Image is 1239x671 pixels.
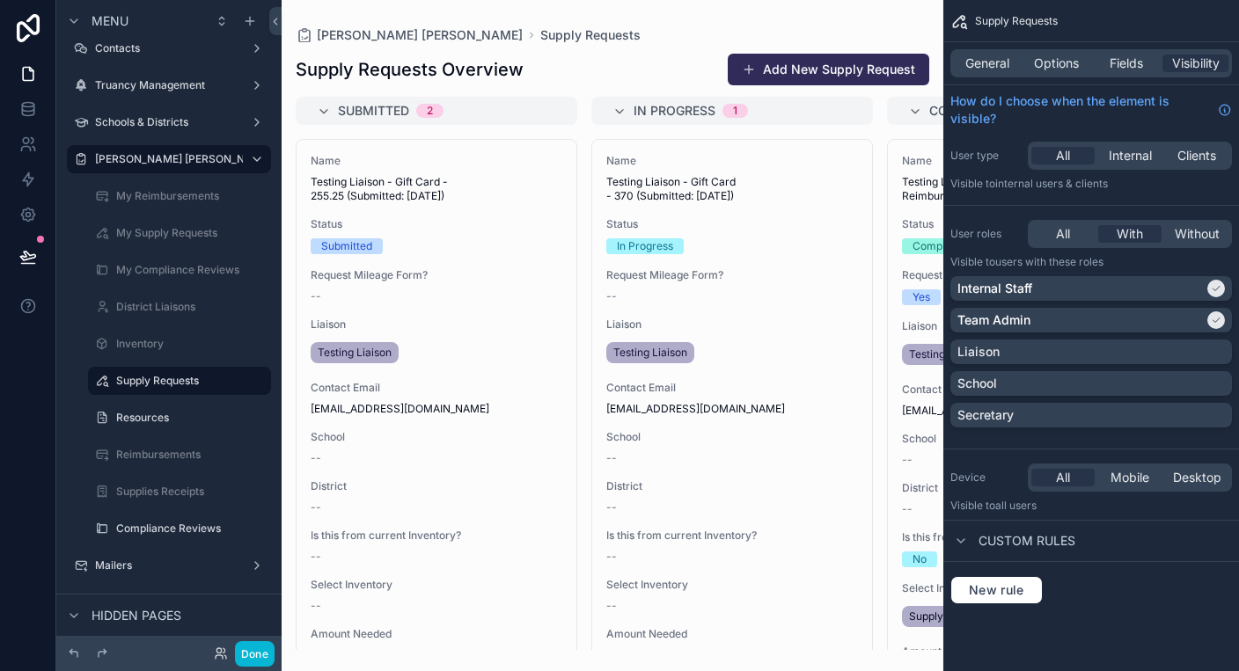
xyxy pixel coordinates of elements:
[957,280,1032,297] p: Internal Staff
[116,263,268,277] label: My Compliance Reviews
[1034,55,1079,72] span: Options
[95,152,272,166] label: [PERSON_NAME] [PERSON_NAME]
[606,430,858,444] span: School
[1110,55,1143,72] span: Fields
[95,41,243,55] label: Contacts
[67,108,271,136] a: Schools & Districts
[1173,469,1221,486] span: Desktop
[67,71,271,99] a: Truancy Management
[950,255,1232,269] p: Visible to
[235,641,275,667] button: Done
[950,576,1043,604] button: New rule
[88,441,271,469] a: Reimbursements
[606,550,617,564] span: --
[311,430,562,444] span: School
[606,268,858,282] span: Request Mileage Form?
[311,578,562,592] span: Select Inventory
[606,599,617,613] span: --
[92,607,181,624] span: Hidden pages
[67,551,271,580] a: Mailers
[902,530,1154,544] span: Is this from current Inventory?
[957,311,1030,329] p: Team Admin
[975,14,1058,28] span: Supply Requests
[311,479,562,493] span: District
[979,532,1075,550] span: Custom rules
[311,381,562,395] span: Contact Email
[427,104,433,118] div: 2
[950,149,1021,163] label: User type
[296,26,523,44] a: [PERSON_NAME] [PERSON_NAME]
[116,300,268,314] label: District Liaisons
[116,337,268,351] label: Inventory
[913,289,930,305] div: Yes
[1175,225,1220,243] span: Without
[1111,469,1149,486] span: Mobile
[311,217,562,231] span: Status
[318,346,392,360] span: Testing Liaison
[606,500,617,514] span: --
[88,256,271,284] a: My Compliance Reviews
[634,102,715,120] span: In Progress
[950,92,1211,128] span: How do I choose when the element is visible?
[88,182,271,210] a: My Reimbursements
[311,268,562,282] span: Request Mileage Form?
[311,599,321,613] span: --
[311,529,562,543] span: Is this from current Inventory?
[296,57,524,82] h1: Supply Requests Overview
[311,289,321,303] span: --
[733,104,737,118] div: 1
[902,217,1154,231] span: Status
[995,499,1037,512] span: all users
[606,154,858,168] span: Name
[950,499,1232,513] p: Visible to
[88,514,271,543] a: Compliance Reviews
[116,374,260,388] label: Supply Requests
[902,645,1154,659] span: Amount Needed
[728,54,929,85] button: Add New Supply Request
[321,238,372,254] div: Submitted
[311,648,321,662] span: --
[92,12,128,30] span: Menu
[311,317,562,332] span: Liaison
[311,627,562,641] span: Amount Needed
[965,55,1009,72] span: General
[995,177,1108,190] span: Internal users & clients
[902,319,1154,333] span: Liaison
[311,154,562,168] span: Name
[606,627,858,641] span: Amount Needed
[116,485,268,499] label: Supplies Receipts
[950,470,1021,485] label: Device
[311,342,399,363] a: Testing Liaison
[116,521,268,536] label: Compliance Reviews
[902,481,1154,495] span: District
[317,26,523,44] span: [PERSON_NAME] [PERSON_NAME]
[88,367,271,395] a: Supply Requests
[95,78,243,92] label: Truancy Management
[1172,55,1220,72] span: Visibility
[957,375,997,392] p: School
[116,448,268,462] label: Reimbursements
[902,154,1154,168] span: Name
[606,342,694,363] a: Testing Liaison
[962,582,1031,598] span: New rule
[606,381,858,395] span: Contact Email
[88,330,271,358] a: Inventory
[116,411,268,425] label: Resources
[950,227,1021,241] label: User roles
[913,238,961,254] div: Complete
[95,558,243,573] label: Mailers
[1056,147,1070,164] span: All
[606,578,858,592] span: Select Inventory
[540,26,641,44] span: Supply Requests
[913,551,927,567] div: No
[1109,147,1152,164] span: Internal
[606,479,858,493] span: District
[311,500,321,514] span: --
[957,343,1000,361] p: Liaison
[1117,225,1143,243] span: With
[957,406,1014,424] p: Secretary
[902,383,1154,397] span: Contact Email
[902,453,913,467] span: --
[116,226,268,240] label: My Supply Requests
[1177,147,1216,164] span: Clients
